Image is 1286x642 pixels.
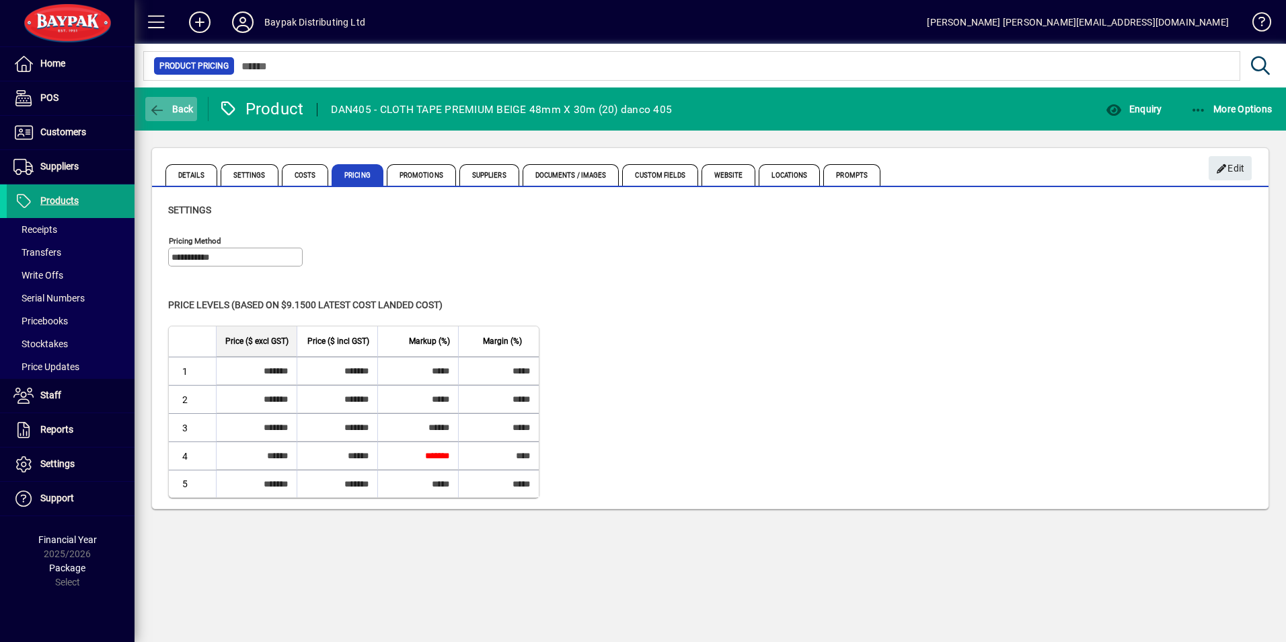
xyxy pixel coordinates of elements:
[169,441,216,470] td: 4
[7,379,135,413] a: Staff
[1106,104,1162,114] span: Enquiry
[7,332,135,355] a: Stocktakes
[7,241,135,264] a: Transfers
[483,334,522,349] span: Margin (%)
[13,293,85,304] span: Serial Numbers
[307,334,369,349] span: Price ($ incl GST)
[13,338,68,349] span: Stocktakes
[7,413,135,447] a: Reports
[7,448,135,481] a: Settings
[7,218,135,241] a: Receipts
[169,385,216,413] td: 2
[13,224,57,235] span: Receipts
[7,150,135,184] a: Suppliers
[1216,157,1245,180] span: Edit
[40,58,65,69] span: Home
[165,164,217,186] span: Details
[219,98,304,120] div: Product
[7,47,135,81] a: Home
[178,10,221,34] button: Add
[1187,97,1276,121] button: More Options
[40,92,59,103] span: POS
[1102,97,1165,121] button: Enquiry
[49,563,85,573] span: Package
[7,482,135,515] a: Support
[759,164,820,186] span: Locations
[282,164,329,186] span: Costs
[149,104,194,114] span: Back
[40,493,74,503] span: Support
[332,164,383,186] span: Pricing
[169,236,221,246] mat-label: Pricing method
[459,164,519,186] span: Suppliers
[523,164,619,186] span: Documents / Images
[7,287,135,310] a: Serial Numbers
[7,310,135,332] a: Pricebooks
[40,458,75,469] span: Settings
[40,390,61,400] span: Staff
[823,164,880,186] span: Prompts
[13,247,61,258] span: Transfers
[40,424,73,435] span: Reports
[7,81,135,115] a: POS
[159,59,229,73] span: Product Pricing
[13,361,79,372] span: Price Updates
[7,355,135,378] a: Price Updates
[1190,104,1273,114] span: More Options
[169,413,216,441] td: 3
[409,334,450,349] span: Markup (%)
[168,299,443,310] span: Price levels (based on $9.1500 Latest cost landed cost)
[40,161,79,172] span: Suppliers
[1209,156,1252,180] button: Edit
[168,205,211,215] span: Settings
[702,164,756,186] span: Website
[387,164,456,186] span: Promotions
[169,470,216,497] td: 5
[331,99,672,120] div: DAN405 - CLOTH TAPE PREMIUM BEIGE 48mm X 30m (20) danco 405
[622,164,697,186] span: Custom Fields
[38,534,97,545] span: Financial Year
[221,10,264,34] button: Profile
[7,116,135,149] a: Customers
[225,334,289,349] span: Price ($ excl GST)
[40,127,86,137] span: Customers
[1242,3,1269,46] a: Knowledge Base
[221,164,278,186] span: Settings
[40,195,79,206] span: Products
[145,97,197,121] button: Back
[927,11,1229,33] div: [PERSON_NAME] [PERSON_NAME][EMAIL_ADDRESS][DOMAIN_NAME]
[135,97,209,121] app-page-header-button: Back
[169,357,216,385] td: 1
[13,270,63,281] span: Write Offs
[7,264,135,287] a: Write Offs
[264,11,365,33] div: Baypak Distributing Ltd
[13,316,68,326] span: Pricebooks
